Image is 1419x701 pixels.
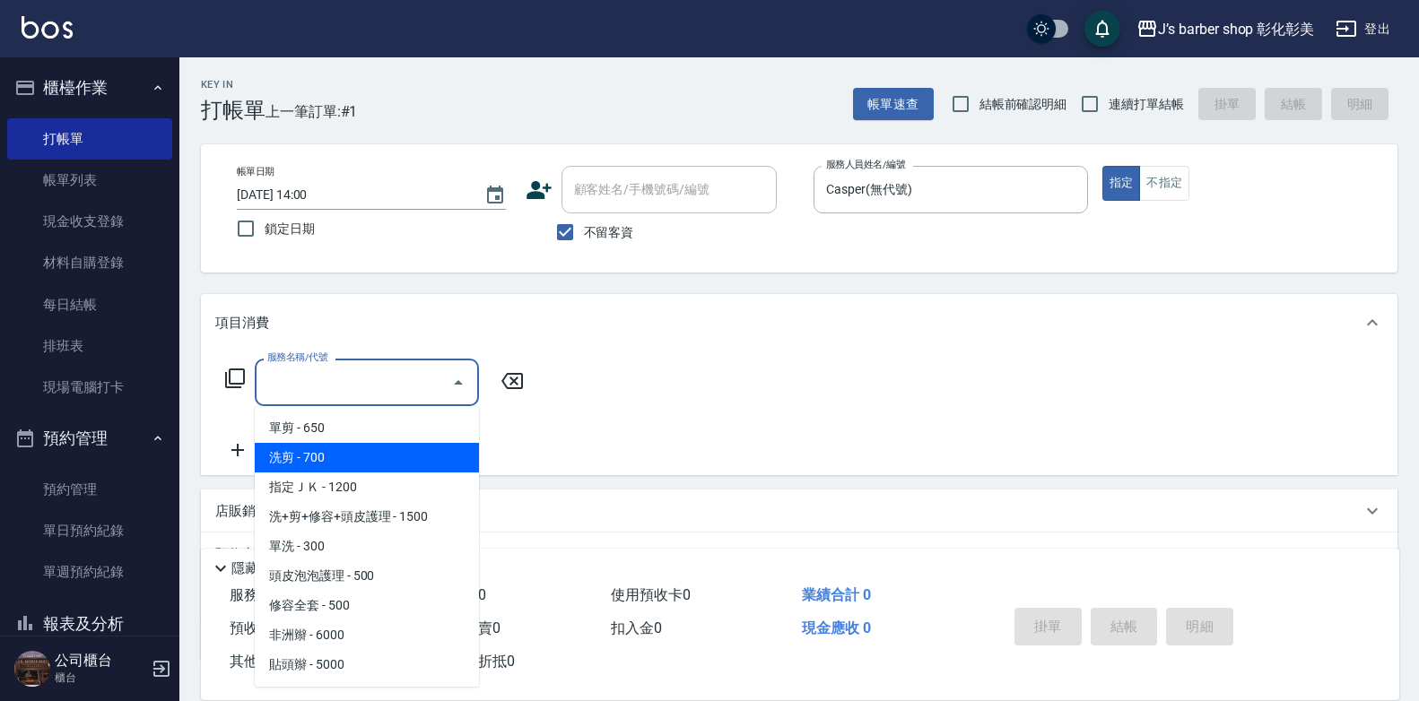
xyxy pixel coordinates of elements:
div: 項目消費 [201,294,1397,351]
label: 服務人員姓名/編號 [826,158,905,171]
p: 預收卡販賣 [215,545,283,564]
button: Choose date, selected date is 2025-08-14 [474,174,517,217]
a: 現金收支登錄 [7,201,172,242]
span: 單洗 - 300 [255,532,479,561]
span: 鎖定日期 [265,220,315,238]
button: Close [444,368,473,397]
span: 業績合計 0 [802,586,871,603]
button: 帳單速查 [853,88,934,121]
span: 服務消費 0 [230,586,295,603]
button: 報表及分析 [7,601,172,647]
label: 服務名稱/代號 [267,350,327,364]
a: 單週預約紀錄 [7,551,172,593]
button: 登出 [1328,13,1397,46]
h3: 打帳單 [201,98,266,123]
span: 使用預收卡 0 [611,586,691,603]
span: 扣入金 0 [611,619,662,636]
div: 店販銷售 [201,489,1397,532]
button: 指定 [1102,166,1141,201]
span: 修容全套 - 500 [255,591,479,620]
a: 每日結帳 [7,284,172,325]
a: 帳單列表 [7,160,172,201]
span: 不留客資 [584,223,634,242]
a: 材料自購登錄 [7,242,172,283]
div: J’s barber shop 彰化彰美 [1158,18,1314,40]
span: 非洲辮 - 6000 [255,620,479,650]
img: Person [14,651,50,687]
img: Logo [22,16,73,39]
span: 頭皮泡泡護理 - 500 [255,561,479,591]
span: 連續打單結帳 [1109,95,1184,114]
a: 打帳單 [7,118,172,160]
button: 櫃檯作業 [7,65,172,111]
p: 項目消費 [215,314,269,333]
span: 指定ＪＫ - 1200 [255,472,479,502]
button: J’s barber shop 彰化彰美 [1129,11,1321,48]
h2: Key In [201,79,266,91]
span: 洗剪 - 700 [255,443,479,472]
a: 排班表 [7,325,172,367]
span: 結帳前確認明細 [979,95,1067,114]
span: 上一筆訂單:#1 [266,100,358,123]
div: 預收卡販賣 [201,532,1397,576]
button: 預約管理 [7,415,172,462]
p: 隱藏業績明細 [231,559,312,578]
label: 帳單日期 [237,165,274,178]
input: YYYY/MM/DD hh:mm [237,180,466,210]
span: 貼頭辮 - 5000 [255,650,479,679]
span: 單剪 - 650 [255,413,479,443]
p: 櫃台 [55,670,146,686]
p: 店販銷售 [215,502,269,521]
a: 現場電腦打卡 [7,367,172,408]
a: 預約管理 [7,469,172,510]
h5: 公司櫃台 [55,652,146,670]
span: 其他付款方式 0 [230,653,324,670]
button: save [1084,11,1120,47]
span: 洗+剪+修容+頭皮護理 - 1500 [255,502,479,532]
a: 單日預約紀錄 [7,510,172,551]
button: 不指定 [1139,166,1189,201]
span: 現金應收 0 [802,619,871,636]
span: 預收卡販賣 0 [230,619,309,636]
